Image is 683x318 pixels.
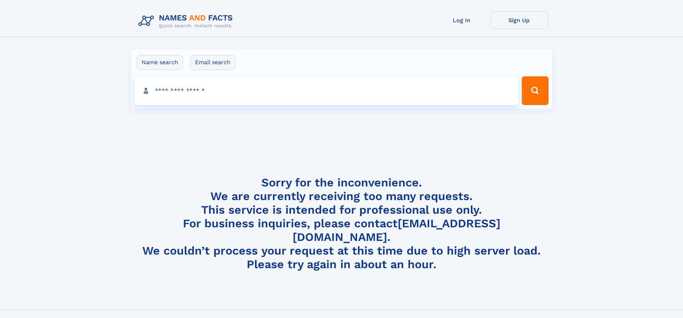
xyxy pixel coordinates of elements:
[522,76,548,105] button: Search Button
[136,11,239,31] img: Logo Names and Facts
[433,11,490,29] a: Log In
[293,217,501,244] a: [EMAIL_ADDRESS][DOMAIN_NAME]
[135,76,519,105] input: search input
[137,55,183,70] label: Name search
[190,55,235,70] label: Email search
[490,11,548,29] a: Sign Up
[136,176,548,271] h4: Sorry for the inconvenience. We are currently receiving too many requests. This service is intend...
